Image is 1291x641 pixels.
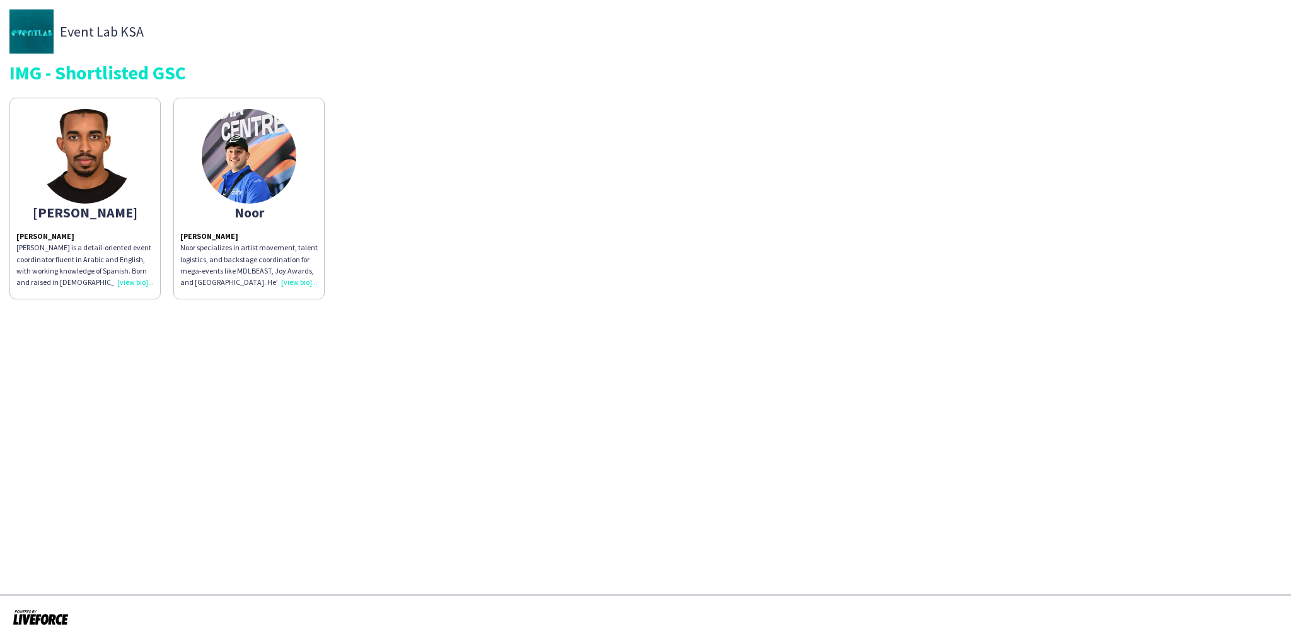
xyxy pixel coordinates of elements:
div: Noor [180,207,318,218]
img: Powered by Liveforce [13,608,69,626]
img: thumb-8f0c301f-14b3-400f-a6ce-f205957da0b3.jpg [9,9,54,54]
img: thumb-fa1c4c54-e990-4644-912e-17e2d0763888.jpg [202,109,296,204]
p: Noor specializes in artist movement, talent logistics, and backstage coordination for mega-events... [180,242,318,288]
p: [PERSON_NAME] is a detail-oriented event coordinator fluent in Arabic and English, with working k... [16,242,154,288]
span: Event Lab KSA [60,26,144,37]
img: thumb-65edc0a14a65d.jpeg [38,109,132,204]
div: IMG - Shortlisted GSC [9,63,1282,82]
strong: [PERSON_NAME] [16,231,74,241]
div: [PERSON_NAME] [16,207,154,218]
strong: [PERSON_NAME] [180,231,238,241]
